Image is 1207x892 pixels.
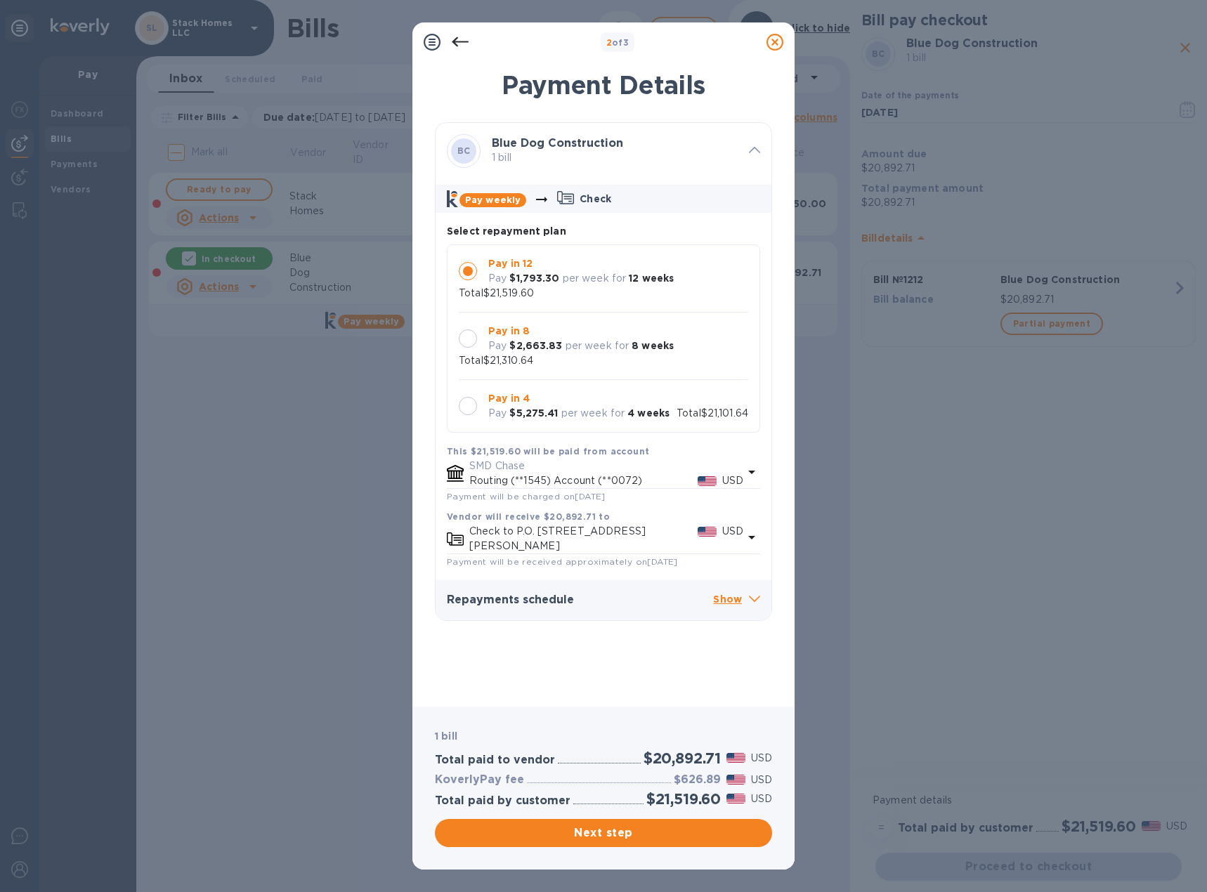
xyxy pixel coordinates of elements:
b: $2,663.83 [509,340,562,351]
p: per week for [566,339,629,353]
p: Show [713,591,760,609]
b: Select repayment plan [447,225,566,237]
h3: Total paid by customer [435,794,570,808]
p: USD [722,524,743,539]
p: Total $21,101.64 [677,406,748,421]
h2: $21,519.60 [646,790,721,808]
h3: KoverlyPay fee [435,773,524,787]
p: 1 bill [492,150,738,165]
h3: Total paid to vendor [435,754,555,767]
span: Payment will be charged on [DATE] [447,491,606,501]
p: SMD Chase [469,459,743,473]
p: Check [580,192,611,206]
h1: Payment Details [435,70,772,100]
p: Total $21,519.60 [459,286,534,301]
b: Pay in 4 [488,393,530,404]
h2: $20,892.71 [644,749,721,767]
b: 12 weeks [629,273,674,284]
img: USD [726,775,745,785]
b: Blue Dog Construction [492,136,623,150]
p: Total $21,310.64 [459,353,533,368]
p: per week for [561,406,625,421]
b: Pay in 12 [488,258,533,269]
h3: Repayments schedule [447,593,713,607]
p: Pay [488,271,507,286]
b: Pay in 8 [488,325,530,336]
img: USD [698,527,717,537]
button: Next step [435,819,772,847]
p: per week for [563,271,627,286]
p: Check to P.O. [STREET_ADDRESS][PERSON_NAME] [469,524,698,553]
b: 1 bill [435,730,457,742]
span: 2 [606,37,612,48]
b: $1,793.30 [509,273,559,284]
div: BCBlue Dog Construction 1 bill [436,123,771,179]
b: of 3 [606,37,629,48]
p: USD [751,773,772,787]
img: USD [726,794,745,804]
b: $5,275.41 [509,407,558,419]
h3: $626.89 [674,773,721,787]
p: Pay [488,339,507,353]
p: USD [751,751,772,766]
img: USD [726,753,745,763]
span: Payment will be received approximately on [DATE] [447,556,678,567]
b: Vendor will receive $20,892.71 to [447,511,610,522]
b: BC [457,145,471,156]
p: USD [722,473,743,488]
b: This $21,519.60 will be paid from account [447,446,649,457]
p: Routing (**1545) Account (**0072) [469,473,698,488]
b: 8 weeks [632,340,674,351]
span: Next step [446,825,761,841]
img: USD [698,476,717,486]
p: Pay [488,406,507,421]
b: Pay weekly [465,195,521,205]
p: USD [751,792,772,806]
b: 4 weeks [627,407,670,419]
